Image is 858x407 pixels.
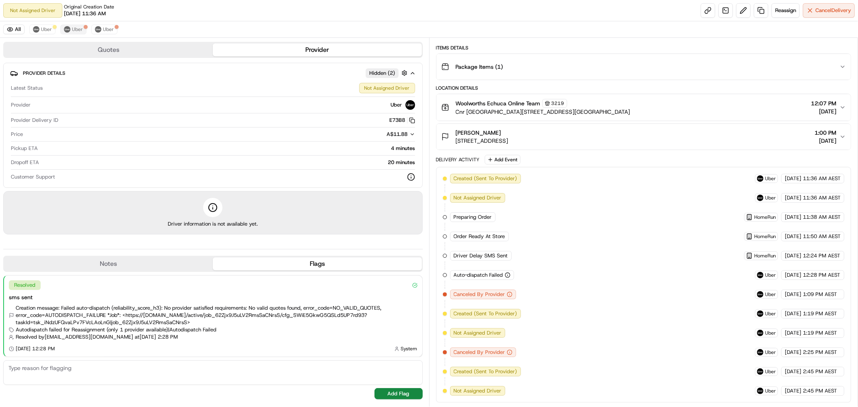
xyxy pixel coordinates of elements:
[785,329,801,337] span: [DATE]
[803,387,837,395] span: 2:45 PM AEST
[757,175,763,182] img: uber-new-logo.jpeg
[80,136,97,142] span: Pylon
[4,43,213,56] button: Quotes
[29,25,56,34] button: Uber
[42,159,415,166] div: 20 minutes
[374,388,423,399] button: Add Flag
[551,100,564,107] span: 3219
[757,195,763,201] img: uber-new-logo.jpeg
[436,156,480,163] div: Delivery Activity
[391,101,402,109] span: Uber
[64,26,70,33] img: uber-new-logo.jpeg
[436,124,851,150] button: [PERSON_NAME][STREET_ADDRESS]1:00 PM[DATE]
[765,388,776,394] span: Uber
[815,137,836,145] span: [DATE]
[785,252,801,259] span: [DATE]
[803,194,841,201] span: 11:36 AM AEST
[454,175,517,182] span: Created (Sent To Provider)
[4,257,213,270] button: Notes
[454,271,503,279] span: Auto-dispatch Failed
[757,310,763,317] img: uber-new-logo.jpeg
[390,117,415,124] button: E73B8
[11,145,38,152] span: Pickup ETA
[754,214,776,220] span: HomeRun
[757,349,763,356] img: uber-new-logo.jpeg
[8,8,24,24] img: Nash
[757,272,763,278] img: uber-new-logo.jpeg
[456,99,541,107] span: Woolworths Echuca Online Team
[811,99,836,107] span: 12:07 PM
[454,291,505,298] span: Canceled By Provider
[803,252,840,259] span: 12:24 PM AEST
[366,68,409,78] button: Hidden (2)
[401,345,418,352] span: System
[436,54,851,80] button: Package Items (1)
[65,113,132,128] a: 💻API Documentation
[757,388,763,394] img: uber-new-logo.jpeg
[456,108,630,116] span: Cnr [GEOGRAPHIC_DATA][STREET_ADDRESS][GEOGRAPHIC_DATA]
[454,214,492,221] span: Preparing Order
[16,345,55,352] span: [DATE] 12:28 PM
[757,291,763,298] img: uber-new-logo.jpeg
[785,214,801,221] span: [DATE]
[803,3,855,18] button: CancelDelivery
[775,7,796,14] span: Reassign
[8,117,14,124] div: 📗
[387,131,408,138] span: A$11.88
[21,52,145,60] input: Got a question? Start typing here...
[369,70,395,77] span: Hidden ( 2 )
[11,131,23,138] span: Price
[23,70,65,76] span: Provider Details
[754,233,776,240] span: HomeRun
[454,329,502,337] span: Not Assigned Driver
[3,25,25,34] button: All
[5,113,65,128] a: 📗Knowledge Base
[436,85,852,91] div: Location Details
[757,330,763,336] img: uber-new-logo.jpeg
[785,271,801,279] span: [DATE]
[765,330,776,336] span: Uber
[785,349,801,356] span: [DATE]
[485,155,521,164] button: Add Event
[785,194,801,201] span: [DATE]
[11,159,39,166] span: Dropoff ETA
[765,349,776,356] span: Uber
[765,175,776,182] span: Uber
[344,131,415,138] button: A$11.88
[72,26,83,33] span: Uber
[454,194,502,201] span: Not Assigned Driver
[765,195,776,201] span: Uber
[11,117,58,124] span: Provider Delivery ID
[57,136,97,142] a: Powered byPylon
[103,26,114,33] span: Uber
[95,26,101,33] img: uber-new-logo.jpeg
[454,310,517,317] span: Created (Sent To Provider)
[27,85,102,91] div: We're available if you need us!
[10,66,416,80] button: Provider DetailsHidden (2)
[811,107,836,115] span: [DATE]
[803,175,841,182] span: 11:36 AM AEST
[68,117,74,124] div: 💻
[454,252,508,259] span: Driver Delay SMS Sent
[456,63,503,71] span: Package Items ( 1 )
[9,293,418,301] div: sms sent
[803,310,837,317] span: 1:19 PM AEST
[815,129,836,137] span: 1:00 PM
[765,368,776,375] span: Uber
[803,214,841,221] span: 11:38 AM AEST
[803,233,841,240] span: 11:50 AM AEST
[91,25,117,34] button: Uber
[757,368,763,375] img: uber-new-logo.jpeg
[454,233,505,240] span: Order Ready At Store
[41,26,52,33] span: Uber
[405,100,415,110] img: uber-new-logo.jpeg
[213,257,422,270] button: Flags
[785,175,801,182] span: [DATE]
[772,3,800,18] button: Reassign
[137,79,146,89] button: Start new chat
[436,94,851,121] button: Woolworths Echuca Online Team3219Cnr [GEOGRAPHIC_DATA][STREET_ADDRESS][GEOGRAPHIC_DATA]12:07 PM[D...
[16,333,133,341] span: Resolved by [EMAIL_ADDRESS][DOMAIN_NAME]
[815,7,851,14] span: Cancel Delivery
[454,368,517,375] span: Created (Sent To Provider)
[11,84,43,92] span: Latest Status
